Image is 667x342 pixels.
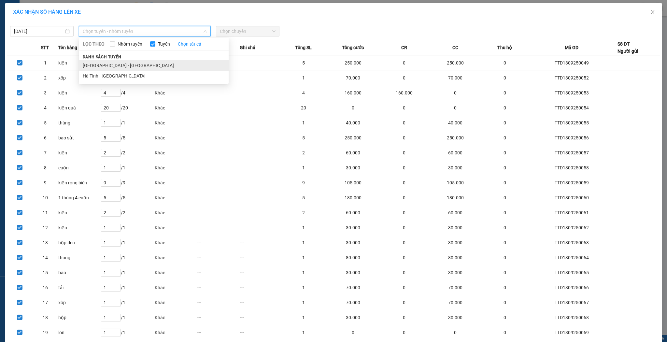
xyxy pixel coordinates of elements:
[282,145,325,160] td: 2
[58,280,101,295] td: tải
[526,280,617,295] td: TTD1309250066
[240,130,282,145] td: ---
[484,100,526,115] td: 0
[484,55,526,70] td: 0
[381,250,427,265] td: 0
[33,295,58,310] td: 17
[282,175,325,190] td: 9
[381,160,427,175] td: 0
[381,145,427,160] td: 0
[526,250,617,265] td: TTD1309250064
[58,130,101,145] td: bao sắt
[381,205,427,220] td: 0
[33,325,58,340] td: 19
[197,160,240,175] td: ---
[197,280,240,295] td: ---
[58,115,101,130] td: thùng
[197,205,240,220] td: ---
[325,115,381,130] td: 40.000
[427,310,484,325] td: 30.000
[484,325,526,340] td: 0
[325,205,381,220] td: 60.000
[325,145,381,160] td: 60.000
[240,310,282,325] td: ---
[33,310,58,325] td: 18
[427,190,484,205] td: 180.000
[33,220,58,235] td: 12
[282,130,325,145] td: 5
[79,71,229,81] li: Hà Tĩnh - [GEOGRAPHIC_DATA]
[58,265,101,280] td: bao
[58,190,101,205] td: 1 thùng 4 cuộn
[484,85,526,100] td: 0
[526,130,617,145] td: TTD1309250056
[381,70,427,85] td: 0
[427,85,484,100] td: 0
[58,100,101,115] td: kiện quà
[240,280,282,295] td: ---
[484,115,526,130] td: 0
[497,44,512,51] span: Thu hộ
[240,205,282,220] td: ---
[33,250,58,265] td: 14
[154,175,197,190] td: Khác
[197,310,240,325] td: ---
[282,295,325,310] td: 1
[240,44,255,51] span: Ghi chú
[33,190,58,205] td: 10
[526,220,617,235] td: TTD1309250062
[79,60,229,71] li: [GEOGRAPHIC_DATA] - [GEOGRAPHIC_DATA]
[325,235,381,250] td: 30.000
[325,130,381,145] td: 250.000
[197,220,240,235] td: ---
[154,265,197,280] td: Khác
[154,160,197,175] td: Khác
[282,70,325,85] td: 1
[33,115,58,130] td: 5
[526,85,617,100] td: TTD1309250053
[58,205,101,220] td: kiện
[58,145,101,160] td: kiện
[178,40,201,48] a: Chọn tất cả
[526,55,617,70] td: TTD1309250049
[203,29,207,33] span: down
[427,175,484,190] td: 105.000
[101,265,154,280] td: / 1
[401,44,407,51] span: CR
[33,235,58,250] td: 13
[282,235,325,250] td: 1
[33,265,58,280] td: 15
[325,100,381,115] td: 0
[58,160,101,175] td: cuộn
[325,325,381,340] td: 0
[83,26,207,36] span: Chọn tuyến - nhóm tuyến
[154,250,197,265] td: Khác
[240,55,282,70] td: ---
[101,130,154,145] td: / 5
[526,265,617,280] td: TTD1309250065
[33,280,58,295] td: 16
[101,175,154,190] td: / 9
[240,145,282,160] td: ---
[154,220,197,235] td: Khác
[197,100,240,115] td: ---
[381,220,427,235] td: 0
[484,175,526,190] td: 0
[484,190,526,205] td: 0
[101,295,154,310] td: / 1
[526,325,617,340] td: TTD1309250069
[427,325,484,340] td: 0
[240,220,282,235] td: ---
[427,115,484,130] td: 40.000
[240,265,282,280] td: ---
[484,265,526,280] td: 0
[526,115,617,130] td: TTD1309250055
[282,115,325,130] td: 1
[101,85,154,100] td: / 4
[33,130,58,145] td: 6
[282,220,325,235] td: 1
[452,44,458,51] span: CC
[197,325,240,340] td: ---
[197,115,240,130] td: ---
[282,280,325,295] td: 1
